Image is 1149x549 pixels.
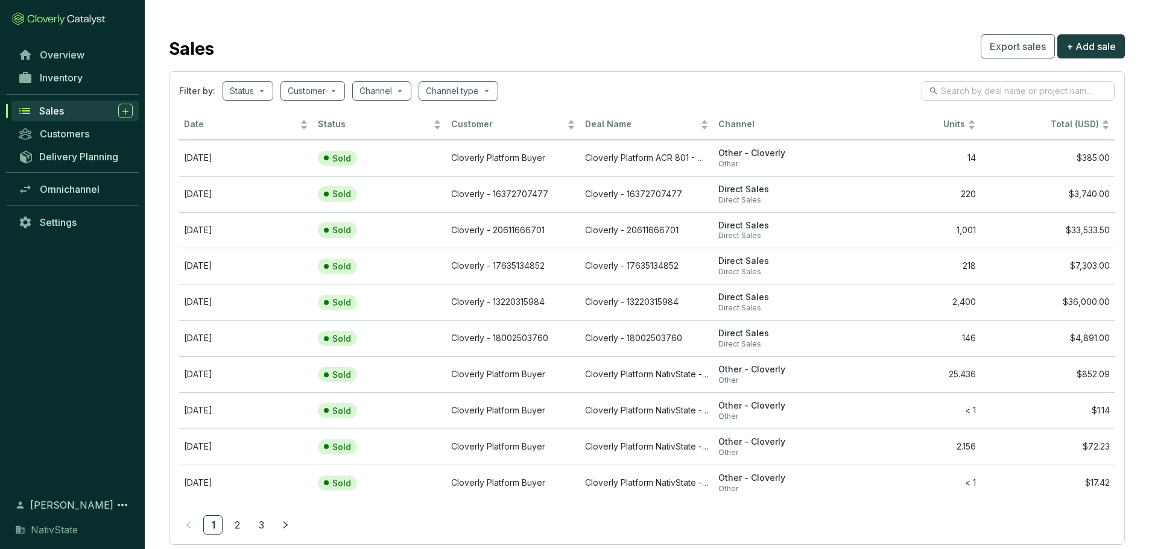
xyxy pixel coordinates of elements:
a: Inventory [12,67,139,88]
button: right [276,515,295,535]
span: Settings [40,216,77,228]
td: Cloverly - 13220315984 [446,284,580,320]
span: Other - Cloverly [718,364,843,375]
td: Cloverly - 17635134852 [446,248,580,284]
span: Filter by: [179,85,215,97]
td: Cloverly - 16372707477 [580,176,714,212]
p: Sold [332,297,351,308]
p: Sold [332,478,351,489]
td: 2.156 [847,428,981,465]
td: Cloverly Platform Buyer [446,465,580,501]
td: Oct 03 2024 [179,428,313,465]
span: Direct Sales [718,256,843,267]
td: Cloverly - 17635134852 [580,248,714,284]
td: Cloverly Platform NativState - Mixed Upland Forests of the Ozarks & Ouachita Mountains (PDA) - Re... [580,356,714,392]
span: Other - Cloverly [718,400,843,412]
span: Other [718,375,843,385]
li: 3 [252,515,271,535]
span: left [185,521,193,529]
td: $17.42 [981,465,1115,501]
td: $72.23 [981,428,1115,465]
span: Direct Sales [718,339,843,349]
a: Sales [11,101,139,121]
input: Search by deal name or project name... [941,84,1097,98]
td: Aug 30 2024 [179,284,313,320]
span: Inventory [40,72,83,84]
span: Date [184,119,297,130]
p: Sold [332,333,351,344]
td: Sep 27 2024 [179,465,313,501]
a: 2 [228,516,246,534]
span: right [281,521,290,529]
span: Direct Sales [718,292,843,303]
td: Sep 09 2025 [179,140,313,176]
span: Export sales [990,39,1046,54]
span: Other - Cloverly [718,148,843,159]
td: Oct 29 2024 [179,212,313,248]
td: Cloverly Platform ACR 801 - Removal Credits 2025 Sep 9 [580,140,714,176]
td: $7,303.00 [981,248,1115,284]
td: Cloverly Platform NativState - Bottomland Forests of the Mississippi Delta & Coastal Plains (PDA)... [580,392,714,428]
td: Dec 11 2024 [179,356,313,392]
span: Other [718,448,843,457]
th: Units [847,110,981,140]
li: Previous Page [179,515,198,535]
p: Sold [332,369,351,380]
span: NativState [31,522,78,537]
p: Sold [332,442,351,453]
td: 220 [847,176,981,212]
td: Cloverly Platform NativState - Mixed Upland Forests of the Ozarks & Ouachita Mountains (PDA) - Re... [580,465,714,501]
th: Date [179,110,313,140]
p: Sold [332,406,351,416]
span: Total (USD) [1051,119,1099,129]
h2: Sales [169,36,214,61]
span: Direct Sales [718,184,843,195]
a: 3 [252,516,270,534]
td: $852.09 [981,356,1115,392]
p: Sold [332,225,351,236]
p: Sold [332,189,351,199]
td: Cloverly Platform Buyer [446,392,580,428]
td: Oct 17 2024 [179,248,313,284]
td: Cloverly - 16372707477 [446,176,580,212]
th: Customer [446,110,580,140]
span: Direct Sales [718,328,843,339]
li: 2 [227,515,247,535]
td: Cloverly Platform Buyer [446,428,580,465]
td: Cloverly - 20611666701 [580,212,714,248]
td: $385.00 [981,140,1115,176]
span: Units [852,119,966,130]
span: Other [718,484,843,494]
td: 218 [847,248,981,284]
td: $1.14 [981,392,1115,428]
li: Next Page [276,515,295,535]
td: Cloverly - 13220315984 [580,284,714,320]
span: Status [318,119,431,130]
td: Oct 31 2024 [179,392,313,428]
td: < 1 [847,392,981,428]
td: $3,740.00 [981,176,1115,212]
span: Customer [451,119,565,130]
th: Deal Name [580,110,714,140]
td: 2,400 [847,284,981,320]
td: 1,001 [847,212,981,248]
span: Other [718,159,843,169]
td: 146 [847,320,981,356]
span: Other [718,412,843,421]
td: $36,000.00 [981,284,1115,320]
span: Delivery Planning [39,151,118,163]
span: Sales [39,105,64,117]
li: 1 [203,515,223,535]
a: 1 [204,516,222,534]
span: Direct Sales [718,303,843,313]
a: Omnichannel [12,179,139,199]
span: Direct Sales [718,231,843,240]
p: Sold [332,153,351,164]
a: Settings [12,212,139,233]
span: + Add sale [1066,39,1116,54]
span: [PERSON_NAME] [30,498,113,512]
td: Cloverly Platform Buyer [446,140,580,176]
td: Cloverly - 18002503760 [446,320,580,356]
td: Oct 24 2024 [179,176,313,212]
td: Cloverly Platform NativState - Mixed Upland Forests of the Ozarks & Ouachita Mountains (PDA) - Re... [580,428,714,465]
